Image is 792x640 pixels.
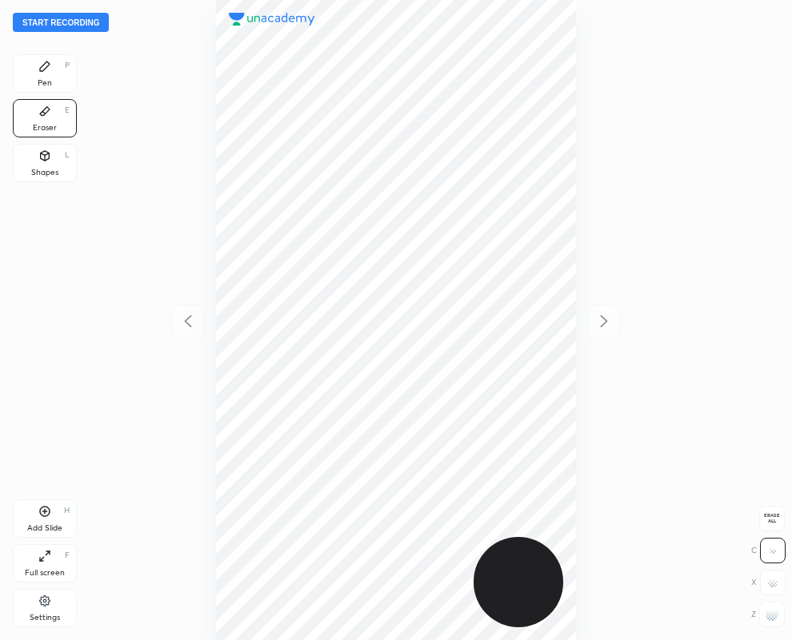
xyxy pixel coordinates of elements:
div: Z [751,602,785,627]
div: P [65,62,70,70]
span: Erase all [760,513,784,524]
div: H [64,507,70,515]
div: L [65,151,70,159]
div: Full screen [25,569,65,577]
div: X [751,570,786,595]
div: Pen [38,79,52,87]
div: E [65,106,70,114]
div: Eraser [33,124,57,132]
div: Add Slide [27,524,62,532]
div: F [65,551,70,559]
div: C [751,538,786,563]
div: Shapes [31,169,58,177]
button: Start recording [13,13,109,32]
img: logo.38c385cc.svg [229,13,315,26]
div: Settings [30,614,60,622]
